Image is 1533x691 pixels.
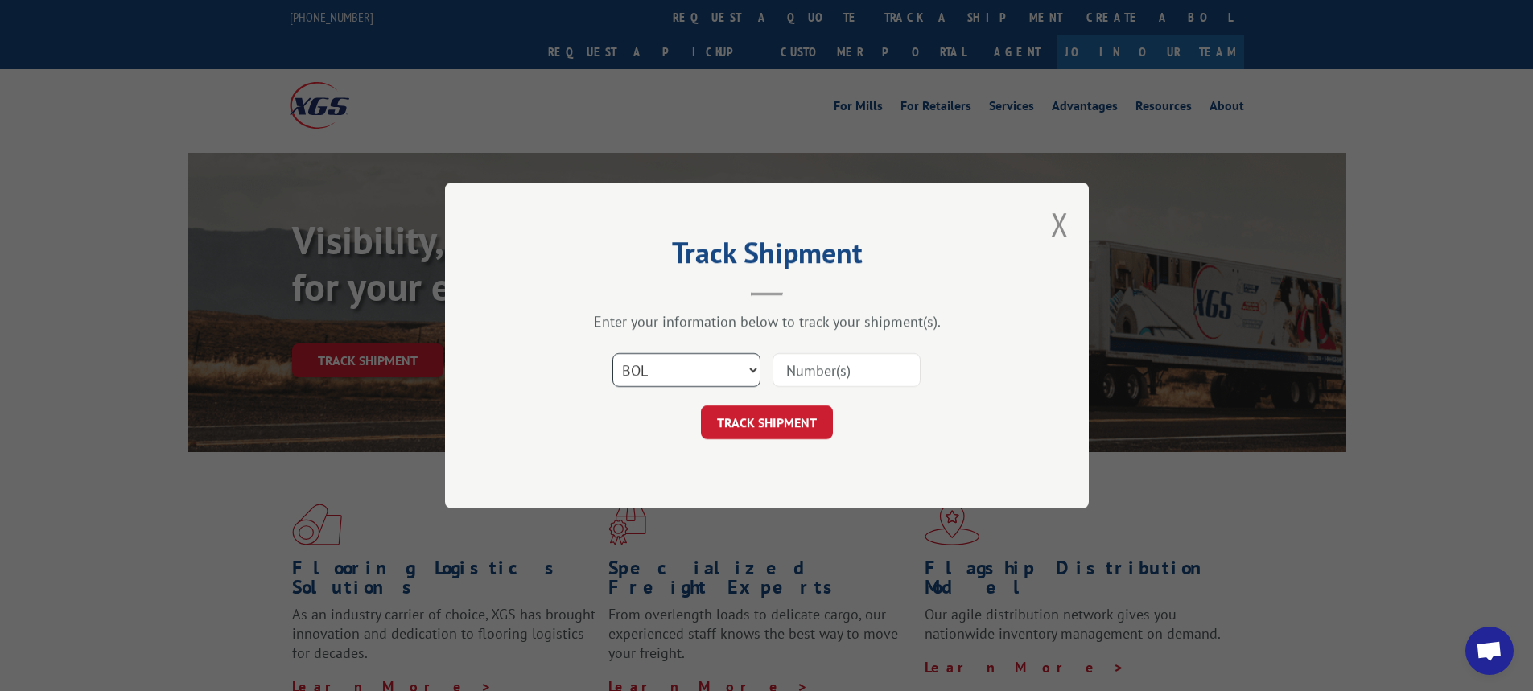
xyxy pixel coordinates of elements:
h2: Track Shipment [525,241,1008,272]
div: Enter your information below to track your shipment(s). [525,312,1008,331]
button: TRACK SHIPMENT [701,405,833,439]
div: Open chat [1465,627,1514,675]
input: Number(s) [773,353,921,387]
button: Close modal [1051,203,1069,245]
